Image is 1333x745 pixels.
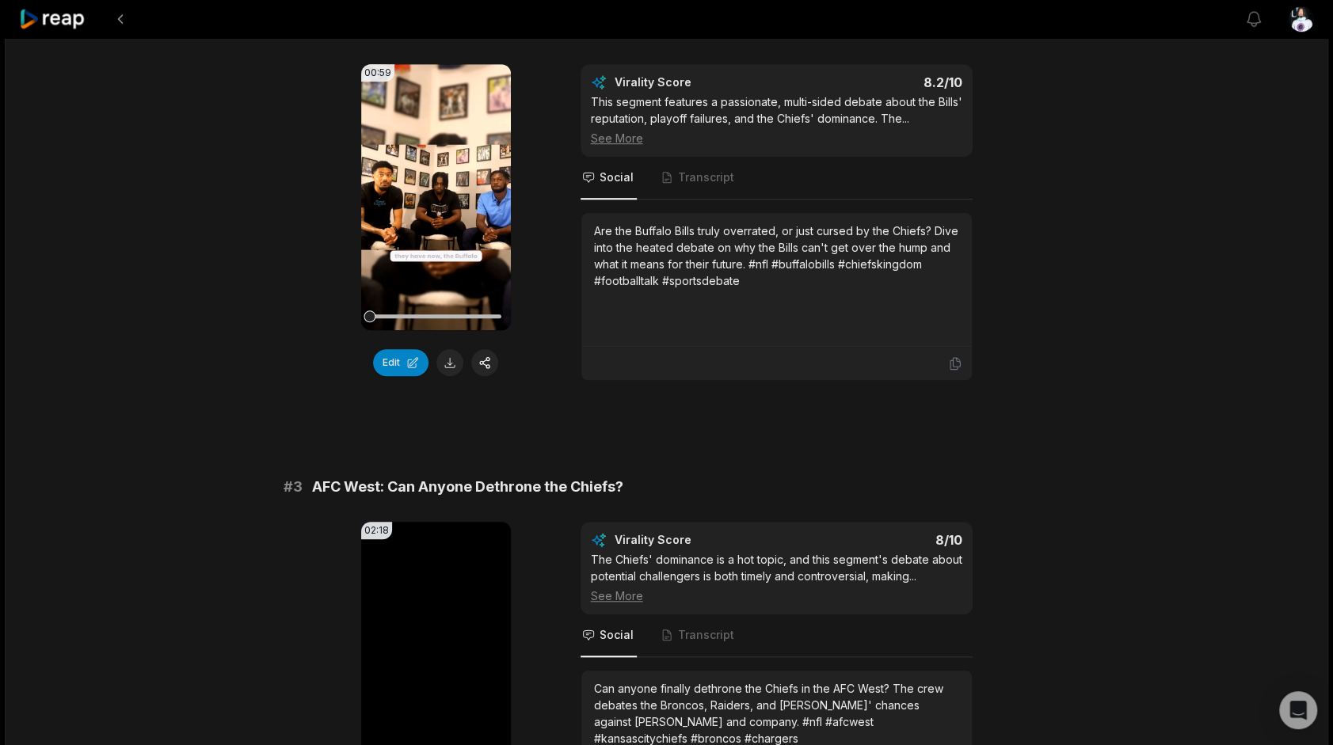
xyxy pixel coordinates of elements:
button: Edit [373,349,428,376]
div: 8 /10 [792,532,962,548]
span: Social [600,627,634,643]
span: Social [600,169,634,185]
div: See More [591,130,962,146]
div: This segment features a passionate, multi-sided debate about the Bills' reputation, playoff failu... [591,93,962,146]
video: Your browser does not support mp4 format. [361,64,511,330]
div: Virality Score [615,532,785,548]
div: The Chiefs' dominance is a hot topic, and this segment's debate about potential challengers is bo... [591,551,962,604]
nav: Tabs [581,157,973,200]
nav: Tabs [581,614,973,657]
span: # 3 [284,476,303,498]
div: 8.2 /10 [792,74,962,90]
div: Are the Buffalo Bills truly overrated, or just cursed by the Chiefs? Dive into the heated debate ... [594,222,959,289]
span: Transcript [678,627,734,643]
span: AFC West: Can Anyone Dethrone the Chiefs? [312,476,623,498]
div: Open Intercom Messenger [1279,691,1317,729]
div: See More [591,587,962,604]
span: Transcript [678,169,734,185]
div: Virality Score [615,74,785,90]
